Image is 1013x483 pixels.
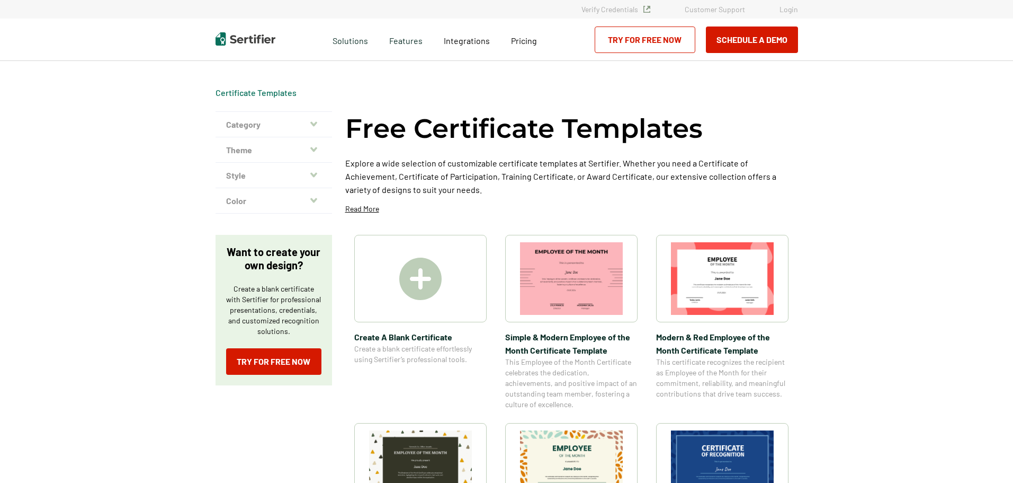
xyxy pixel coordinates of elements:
[581,5,650,14] a: Verify Credentials
[444,33,490,46] a: Integrations
[505,357,638,410] span: This Employee of the Month Certificate celebrates the dedication, achievements, and positive impa...
[511,36,537,46] span: Pricing
[226,284,321,337] p: Create a blank certificate with Sertifier for professional presentations, credentials, and custom...
[226,348,321,375] a: Try for Free Now
[399,258,442,300] img: Create A Blank Certificate
[505,330,638,357] span: Simple & Modern Employee of the Month Certificate Template
[354,330,487,344] span: Create A Blank Certificate
[656,357,788,399] span: This certificate recognizes the recipient as Employee of the Month for their commitment, reliabil...
[511,33,537,46] a: Pricing
[444,36,490,46] span: Integrations
[656,330,788,357] span: Modern & Red Employee of the Month Certificate Template
[505,235,638,410] a: Simple & Modern Employee of the Month Certificate TemplateSimple & Modern Employee of the Month C...
[595,27,695,53] a: Try for Free Now
[345,204,379,214] p: Read More
[656,235,788,410] a: Modern & Red Employee of the Month Certificate TemplateModern & Red Employee of the Month Certifi...
[354,344,487,365] span: Create a blank certificate effortlessly using Sertifier’s professional tools.
[671,242,774,315] img: Modern & Red Employee of the Month Certificate Template
[520,242,623,315] img: Simple & Modern Employee of the Month Certificate Template
[643,6,650,13] img: Verified
[216,137,332,163] button: Theme
[216,87,297,98] a: Certificate Templates
[685,5,745,14] a: Customer Support
[779,5,798,14] a: Login
[345,111,703,146] h1: Free Certificate Templates
[216,87,297,98] div: Breadcrumb
[389,33,423,46] span: Features
[216,188,332,214] button: Color
[345,156,798,196] p: Explore a wide selection of customizable certificate templates at Sertifier. Whether you need a C...
[216,87,297,98] span: Certificate Templates
[333,33,368,46] span: Solutions
[216,163,332,188] button: Style
[216,32,275,46] img: Sertifier | Digital Credentialing Platform
[216,112,332,137] button: Category
[226,245,321,272] p: Want to create your own design?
